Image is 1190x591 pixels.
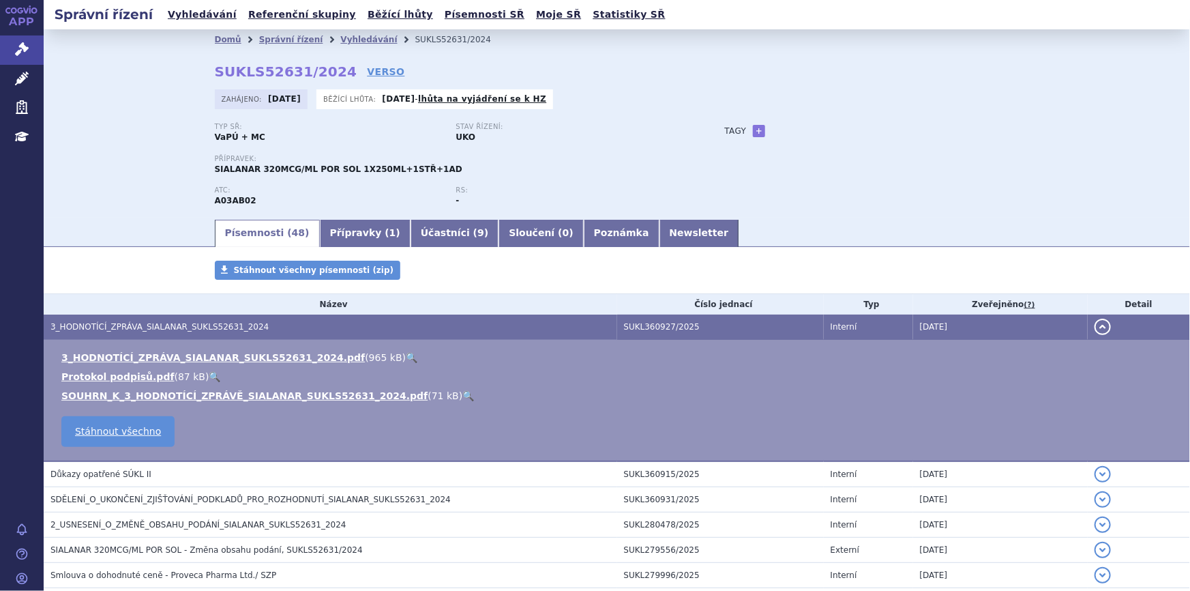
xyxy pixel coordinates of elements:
[50,520,346,530] span: 2_USNESENÍ_O_ZMĚNĚ_OBSAHU_PODÁNÍ_SIALANAR_SUKLS52631_2024
[617,315,824,340] td: SUKL360927/2025
[164,5,241,24] a: Vyhledávání
[369,352,402,363] span: 965 kB
[659,220,739,247] a: Newsletter
[1095,567,1111,583] button: detail
[215,155,698,163] p: Přípravek:
[441,5,529,24] a: Písemnosti SŘ
[215,123,443,131] p: Typ SŘ:
[1024,300,1035,310] abbr: (?)
[831,545,859,555] span: Externí
[215,35,241,44] a: Domů
[831,322,857,332] span: Interní
[61,352,365,363] a: 3_HODNOTÍCÍ_ZPRÁVA_SIALANAR_SUKLS52631_2024.pdf
[532,5,585,24] a: Moje SŘ
[617,513,824,538] td: SUKL280478/2025
[61,351,1176,364] li: ( )
[1095,517,1111,533] button: detail
[44,294,617,315] th: Název
[432,390,459,401] span: 71 kB
[456,186,684,194] p: RS:
[913,315,1088,340] td: [DATE]
[268,94,301,104] strong: [DATE]
[831,571,857,580] span: Interní
[456,196,460,205] strong: -
[61,390,428,401] a: SOUHRN_K_3_HODNOTÍCÍ_ZPRÁVĚ_SIALANAR_SUKLS52631_2024.pdf
[215,132,265,142] strong: VaPÚ + MC
[222,93,265,104] span: Zahájeno:
[584,220,659,247] a: Poznámka
[589,5,669,24] a: Statistiky SŘ
[259,35,323,44] a: Správní řízení
[215,186,443,194] p: ATC:
[178,371,205,382] span: 87 kB
[499,220,583,247] a: Sloučení (0)
[831,520,857,530] span: Interní
[462,390,474,401] a: 🔍
[320,220,411,247] a: Přípravky (1)
[50,470,151,479] span: Důkazy opatřené SÚKL II
[824,294,913,315] th: Typ
[617,461,824,487] td: SUKL360915/2025
[215,220,320,247] a: Písemnosti (48)
[215,196,256,205] strong: GLYKOPYRRONIUM-BROMID
[415,29,509,50] li: SUKLS52631/2024
[50,545,363,555] span: SIALANAR 320MCG/ML POR SOL - Změna obsahu podání, SUKLS52631/2024
[215,63,357,80] strong: SUKLS52631/2024
[389,227,396,238] span: 1
[292,227,305,238] span: 48
[50,571,276,580] span: Smlouva o dohodnuté ceně - Proveca Pharma Ltd./ SZP
[61,416,175,447] a: Stáhnout všechno
[215,164,462,174] span: SIALANAR 320MCG/ML POR SOL 1X250ML+1STŘ+1AD
[617,538,824,563] td: SUKL279556/2025
[367,65,404,78] a: VERSO
[725,123,747,139] h3: Tagy
[418,94,546,104] a: lhůta na vyjádření se k HZ
[1095,491,1111,508] button: detail
[244,5,360,24] a: Referenční skupiny
[61,389,1176,403] li: ( )
[215,261,401,280] a: Stáhnout všechny písemnosti (zip)
[913,294,1088,315] th: Zveřejněno
[61,370,1176,384] li: ( )
[44,5,164,24] h2: Správní řízení
[753,125,765,137] a: +
[563,227,569,238] span: 0
[617,294,824,315] th: Číslo jednací
[209,371,220,382] a: 🔍
[363,5,437,24] a: Běžící lhůty
[913,513,1088,538] td: [DATE]
[411,220,499,247] a: Účastníci (9)
[617,563,824,588] td: SUKL279996/2025
[234,265,394,275] span: Stáhnout všechny písemnosti (zip)
[50,322,269,332] span: 3_HODNOTÍCÍ_ZPRÁVA_SIALANAR_SUKLS52631_2024
[323,93,378,104] span: Běžící lhůta:
[913,461,1088,487] td: [DATE]
[1095,466,1111,482] button: detail
[1088,294,1190,315] th: Detail
[913,563,1088,588] td: [DATE]
[456,132,476,142] strong: UKO
[456,123,684,131] p: Stav řízení:
[1095,542,1111,558] button: detail
[617,487,824,513] td: SUKL360931/2025
[50,495,451,504] span: SDĚLENÍ_O_UKONČENÍ_ZJIŠŤOVÁNÍ_PODKLADŮ_PRO_ROZHODNUTÍ_SIALANAR_SUKLS52631_2024
[382,93,546,104] p: -
[382,94,415,104] strong: [DATE]
[1095,319,1111,335] button: detail
[406,352,417,363] a: 🔍
[831,495,857,504] span: Interní
[831,470,857,479] span: Interní
[61,371,175,382] a: Protokol podpisů.pdf
[340,35,397,44] a: Vyhledávání
[913,538,1088,563] td: [DATE]
[477,227,484,238] span: 9
[913,487,1088,513] td: [DATE]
